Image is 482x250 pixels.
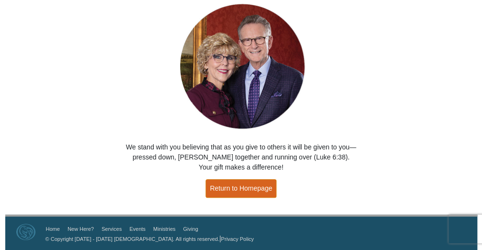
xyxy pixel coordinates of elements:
a: Home [46,226,60,232]
img: Pastors George and Terri Pearsons [171,1,312,133]
a: Ministries [153,226,175,232]
a: Giving [183,226,198,232]
a: © Copyright [DATE] - [DATE] [DEMOGRAPHIC_DATA]. All rights reserved. [46,236,219,242]
a: Privacy Policy [221,236,253,242]
p: | [42,234,254,244]
a: Services [102,226,122,232]
a: Return to Homepage [206,179,276,198]
a: New Here? [68,226,94,232]
p: We stand with you believing that as you give to others it will be given to you—pressed down, [PER... [126,142,356,172]
img: Eagle Mountain International Church [16,224,35,240]
a: Events [129,226,146,232]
